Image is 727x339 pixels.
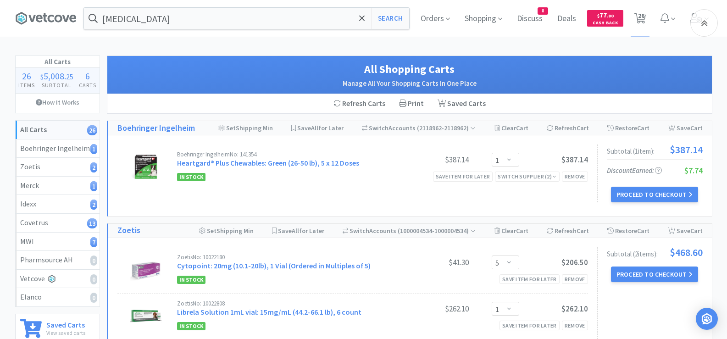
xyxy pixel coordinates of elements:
div: Clear [494,121,528,135]
span: $ [40,72,44,81]
span: Save for Later [278,227,324,235]
a: Cytopoint: 20mg (10.1-20lb), 1 Vial (Ordered in Multiples of 5) [177,261,371,270]
div: Save item for later [433,172,493,181]
a: Pharmsource AH0 [16,251,100,270]
div: Subtotal ( 1 item ): [607,144,703,155]
h2: Manage All Your Shopping Carts In One Place [117,78,703,89]
a: Discuss8 [513,15,546,23]
span: 6 [85,70,90,82]
a: Librela Solution 1mL vial: 15mg/mL (44.2-66.1 lb), 6 count [177,307,361,317]
a: Boehringer Ingelheim [117,122,195,135]
strong: All Carts [20,125,47,134]
span: All [311,124,318,132]
div: $262.10 [400,303,469,314]
span: Cash Back [593,21,618,27]
span: Set [207,227,216,235]
div: $41.30 [400,257,469,268]
div: Idexx [20,198,95,210]
h1: All Shopping Carts [117,61,703,78]
span: 25 [66,72,73,81]
span: 5,008 [44,70,64,82]
i: 0 [90,274,97,284]
span: Cart [577,124,589,132]
a: Deals [554,15,580,23]
div: Remove [562,274,588,284]
div: Refresh [547,224,589,238]
button: Search [371,8,409,29]
span: In Stock [177,276,205,284]
div: Shipping Min [218,121,273,135]
div: Switch Supplier ( 2 ) [498,172,556,181]
div: Restore [607,224,649,238]
div: Boehringer Ingelheim No: 141354 [177,151,400,157]
div: Refresh [547,121,589,135]
div: Print [392,94,431,113]
a: Zoetis2 [16,158,100,177]
a: All Carts26 [16,121,100,139]
a: Boehringer Ingelheim1 [16,139,100,158]
span: Save for Later [297,124,344,132]
a: 26 [631,16,649,24]
a: Idexx2 [16,195,100,214]
span: ( 1000004534-1000004534 ) [396,227,476,235]
span: Switch [350,227,369,235]
div: Save [668,224,703,238]
span: In Stock [177,173,205,181]
span: Set [226,124,236,132]
i: 1 [90,181,97,191]
div: $387.14 [400,154,469,165]
span: Discount Earned: [607,166,662,175]
div: Accounts [362,121,476,135]
span: 8 [538,8,548,14]
span: 77 [597,11,614,19]
button: Proceed to Checkout [611,267,698,282]
div: Elanco [20,291,95,303]
span: Cart [690,124,703,132]
div: Subtotal ( 2 item s ): [607,247,703,257]
span: $ [597,13,599,19]
h6: Saved Carts [46,319,85,328]
span: Cart [690,227,703,235]
div: Save item for later [499,274,560,284]
span: $262.10 [561,304,588,314]
span: 26 [22,70,31,82]
div: Pharmsource AH [20,254,95,266]
a: Saved Carts [431,94,493,113]
a: Elanco0 [16,288,100,306]
i: 0 [90,256,97,266]
h4: Items [16,81,38,89]
span: $387.14 [670,144,703,155]
div: Zoetis No: 10022808 [177,300,400,306]
div: Shipping Min [199,224,254,238]
span: Cart [577,227,589,235]
span: Cart [637,124,649,132]
i: 26 [87,125,97,135]
div: Accounts [343,224,476,238]
div: Merck [20,180,95,192]
div: Save [668,121,703,135]
div: Remove [562,172,588,181]
img: bd664e03be1e4343977eeb9e4a5ab1c4_529555.jpeg [130,254,162,286]
p: View saved carts [46,328,85,337]
div: Boehringer Ingelheim [20,143,95,155]
h4: Carts [76,81,99,89]
span: Switch [369,124,388,132]
div: Remove [562,321,588,330]
span: Cart [637,227,649,235]
i: 7 [90,237,97,247]
span: In Stock [177,322,205,330]
span: Cart [516,227,528,235]
h1: All Carts [16,56,100,68]
img: b40149b5dc464f7bb782c42bbb635572_593235.jpeg [130,300,162,333]
div: Save item for later [499,321,560,330]
div: . [38,72,76,81]
a: How It Works [16,94,100,111]
span: $387.14 [561,155,588,165]
span: . 80 [607,13,614,19]
span: All [292,227,299,235]
a: Heartgard® Plus Chewables: Green (26-50 lb), 5 x 12 Doses [177,158,359,167]
a: Zoetis [117,224,140,237]
div: Restore [607,121,649,135]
